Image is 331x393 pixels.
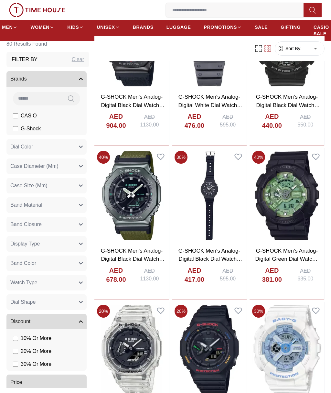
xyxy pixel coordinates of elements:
[13,362,18,367] input: 30% Or More
[6,197,87,213] button: Band Material
[12,56,37,63] h3: Filter By
[284,45,302,52] span: Sort By:
[314,21,329,39] a: CASIO SALE
[278,45,302,52] button: Sort By:
[2,24,13,30] span: MEN
[67,21,84,33] a: KIDS
[314,24,329,37] span: CASIO SALE
[100,266,133,284] h4: AED 678.00
[292,113,319,129] div: AED 550.00
[281,21,301,33] a: GIFTING
[21,347,51,355] span: 20 % Or More
[97,24,115,30] span: UNISEX
[6,275,87,290] button: Watch Type
[6,178,87,193] button: Case Size (Mm)
[133,21,154,33] a: BRANDS
[13,113,18,118] input: CASIO
[177,266,212,284] h4: AED 417.00
[6,139,87,155] button: Dial Color
[72,56,84,63] div: Clear
[10,162,58,170] span: Case Diameter (Mm)
[256,94,320,116] a: G-SHOCK Men's Analog-Digital Black Dial Watch - GA-140-1A1DR
[255,24,268,30] span: SALE
[10,298,36,306] span: Dial Shape
[21,112,37,120] span: CASIO
[175,305,187,318] span: 20 %
[97,21,120,33] a: UNISEX
[10,240,40,248] span: Display Type
[2,21,17,33] a: MEN
[21,334,51,342] span: 10 % Or More
[255,112,289,130] h4: AED 440.00
[100,112,133,130] h4: AED 904.00
[281,24,301,30] span: GIFTING
[292,267,319,283] div: AED 635.00
[6,294,87,310] button: Dial Shape
[10,143,33,151] span: Dial Color
[6,36,89,52] h6: 80 Results Found
[166,21,191,33] a: LUGGAGE
[21,360,51,368] span: 30 % Or More
[252,305,265,318] span: 30 %
[255,21,268,33] a: SALE
[30,24,49,30] span: WOMEN
[13,336,18,341] input: 10% Or More
[214,113,241,129] div: AED 595.00
[10,259,36,267] span: Band Color
[252,151,265,164] span: 40 %
[175,151,187,164] span: 30 %
[255,266,289,284] h4: AED 381.00
[10,279,37,287] span: Watch Type
[214,267,241,283] div: AED 595.00
[255,248,319,270] a: G-SHOCK Men's Analog-Digital Green Dial Watch - GA-110CD-1A3DR
[6,256,87,271] button: Band Color
[6,236,87,252] button: Display Type
[133,24,154,30] span: BRANDS
[30,21,54,33] a: WOMEN
[6,375,87,390] button: Price
[10,318,30,325] span: Discount
[13,126,18,131] input: G-Shock
[177,112,212,130] h4: AED 476.00
[94,148,169,243] img: G-SHOCK Men's Analog-Digital Black Dial Watch - GM-2100CB-3ADR
[6,217,87,232] button: Band Closure
[101,94,165,116] a: G-SHOCK Men's Analog-Digital Black Dial Watch - GM-2100CB-1ADR
[166,24,191,30] span: LUGGAGE
[135,267,164,283] div: AED 1130.00
[6,158,87,174] button: Case Diameter (Mm)
[10,75,27,83] span: Brands
[10,201,42,209] span: Band Material
[21,125,41,133] span: G-Shock
[10,378,22,386] span: Price
[101,248,165,270] a: G-SHOCK Men's Analog-Digital Black Dial Watch - GM-2100CB-3ADR
[135,113,164,129] div: AED 1130.00
[97,151,110,164] span: 40 %
[6,314,87,329] button: Discount
[178,248,242,270] a: G-SHOCK Men's Analog-Digital Black Dial Watch - GA-2100-1ADR
[250,148,324,243] img: G-SHOCK Men's Analog-Digital Green Dial Watch - GA-110CD-1A3DR
[97,305,110,318] span: 20 %
[9,3,65,17] img: ...
[10,182,48,190] span: Case Size (Mm)
[10,221,42,228] span: Band Closure
[178,94,242,116] a: G-SHOCK Men's Analog-Digital White Dial Watch - GA-2100HD-8ADR
[6,71,87,87] button: Brands
[204,21,242,33] a: PROMOTIONS
[172,148,247,243] img: G-SHOCK Men's Analog-Digital Black Dial Watch - GA-2100-1ADR
[67,24,79,30] span: KIDS
[13,349,18,354] input: 20% Or More
[204,24,237,30] span: PROMOTIONS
